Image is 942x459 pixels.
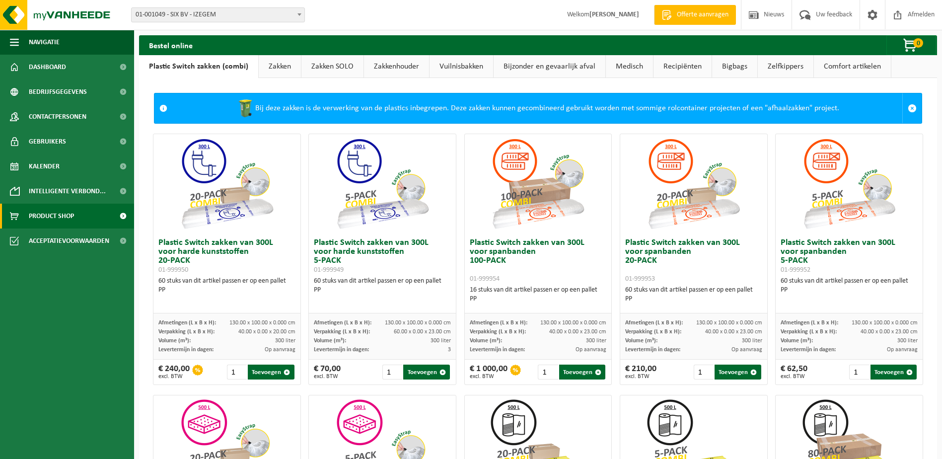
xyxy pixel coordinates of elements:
span: Offerte aanvragen [674,10,731,20]
span: Acceptatievoorwaarden [29,229,109,253]
span: Volume (m³): [158,338,191,344]
span: excl. BTW [470,374,507,380]
div: PP [781,286,918,295]
span: 01-999949 [314,266,344,274]
a: Sluit melding [902,93,922,123]
input: 1 [694,365,714,380]
span: 40.00 x 0.00 x 23.00 cm [705,329,762,335]
div: PP [470,295,607,304]
a: Recipiënten [653,55,712,78]
span: excl. BTW [314,374,341,380]
div: PP [625,295,762,304]
span: Navigatie [29,30,60,55]
div: € 62,50 [781,365,807,380]
div: € 1 000,00 [470,365,507,380]
span: 01-999950 [158,266,188,274]
h3: Plastic Switch zakken van 300L voor spanbanden 20-PACK [625,238,762,283]
h3: Plastic Switch zakken van 300L voor harde kunststoffen 5-PACK [314,238,451,274]
img: WB-0240-HPE-GN-50.png [235,98,255,118]
span: Volume (m³): [314,338,346,344]
a: Bijzonder en gevaarlijk afval [494,55,605,78]
img: 01-999954 [488,134,587,233]
span: 300 liter [742,338,762,344]
span: 3 [448,347,451,353]
span: 0 [913,38,923,48]
span: Op aanvraag [576,347,606,353]
a: Vuilnisbakken [430,55,493,78]
span: Levertermijn in dagen: [781,347,836,353]
span: 40.00 x 0.00 x 20.00 cm [238,329,295,335]
span: 40.00 x 0.00 x 23.00 cm [549,329,606,335]
span: Verpakking (L x B x H): [470,329,526,335]
span: 40.00 x 0.00 x 23.00 cm [861,329,918,335]
span: 130.00 x 100.00 x 0.000 cm [852,320,918,326]
img: 01-999949 [333,134,432,233]
a: Offerte aanvragen [654,5,736,25]
div: € 240,00 [158,365,190,380]
span: 01-001049 - SIX BV - IZEGEM [132,8,304,22]
span: 300 liter [431,338,451,344]
div: 60 stuks van dit artikel passen er op een pallet [781,277,918,295]
a: Medisch [606,55,653,78]
img: 01-999952 [799,134,899,233]
div: PP [314,286,451,295]
span: 300 liter [275,338,295,344]
span: Levertermijn in dagen: [470,347,525,353]
span: Levertermijn in dagen: [625,347,680,353]
span: Verpakking (L x B x H): [781,329,837,335]
span: 01-999953 [625,275,655,283]
span: Intelligente verbond... [29,179,106,204]
span: Afmetingen (L x B x H): [470,320,527,326]
span: 300 liter [586,338,606,344]
button: 0 [886,35,936,55]
span: 130.00 x 100.00 x 0.000 cm [229,320,295,326]
strong: [PERSON_NAME] [589,11,639,18]
span: Dashboard [29,55,66,79]
div: PP [158,286,295,295]
span: Op aanvraag [265,347,295,353]
div: 16 stuks van dit artikel passen er op een pallet [470,286,607,304]
span: 60.00 x 0.00 x 23.00 cm [394,329,451,335]
button: Toevoegen [715,365,761,380]
span: excl. BTW [781,374,807,380]
div: € 70,00 [314,365,341,380]
span: 130.00 x 100.00 x 0.000 cm [385,320,451,326]
button: Toevoegen [248,365,294,380]
h3: Plastic Switch zakken van 300L voor harde kunststoffen 20-PACK [158,238,295,274]
span: 130.00 x 100.00 x 0.000 cm [696,320,762,326]
span: Kalender [29,154,60,179]
span: Volume (m³): [625,338,657,344]
a: Comfort artikelen [814,55,891,78]
span: Contactpersonen [29,104,86,129]
div: 60 stuks van dit artikel passen er op een pallet [314,277,451,295]
span: Levertermijn in dagen: [314,347,369,353]
span: Op aanvraag [887,347,918,353]
h3: Plastic Switch zakken van 300L voor spanbanden 5-PACK [781,238,918,274]
span: excl. BTW [625,374,656,380]
a: Zakken SOLO [301,55,363,78]
span: Afmetingen (L x B x H): [158,320,216,326]
input: 1 [538,365,558,380]
img: 01-999950 [177,134,277,233]
a: Bigbags [712,55,757,78]
div: € 210,00 [625,365,656,380]
span: Afmetingen (L x B x H): [314,320,371,326]
span: Product Shop [29,204,74,229]
span: 300 liter [897,338,918,344]
div: 60 stuks van dit artikel passen er op een pallet [158,277,295,295]
button: Toevoegen [403,365,449,380]
span: Levertermijn in dagen: [158,347,214,353]
span: Volume (m³): [470,338,502,344]
span: Verpakking (L x B x H): [314,329,370,335]
img: 01-999953 [644,134,743,233]
input: 1 [382,365,402,380]
span: excl. BTW [158,374,190,380]
span: 130.00 x 100.00 x 0.000 cm [540,320,606,326]
input: 1 [227,365,247,380]
span: Volume (m³): [781,338,813,344]
a: Zakken [259,55,301,78]
span: 01-999952 [781,266,810,274]
a: Plastic Switch zakken (combi) [139,55,258,78]
div: Bij deze zakken is de verwerking van de plastics inbegrepen. Deze zakken kunnen gecombineerd gebr... [172,93,902,123]
button: Toevoegen [870,365,917,380]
